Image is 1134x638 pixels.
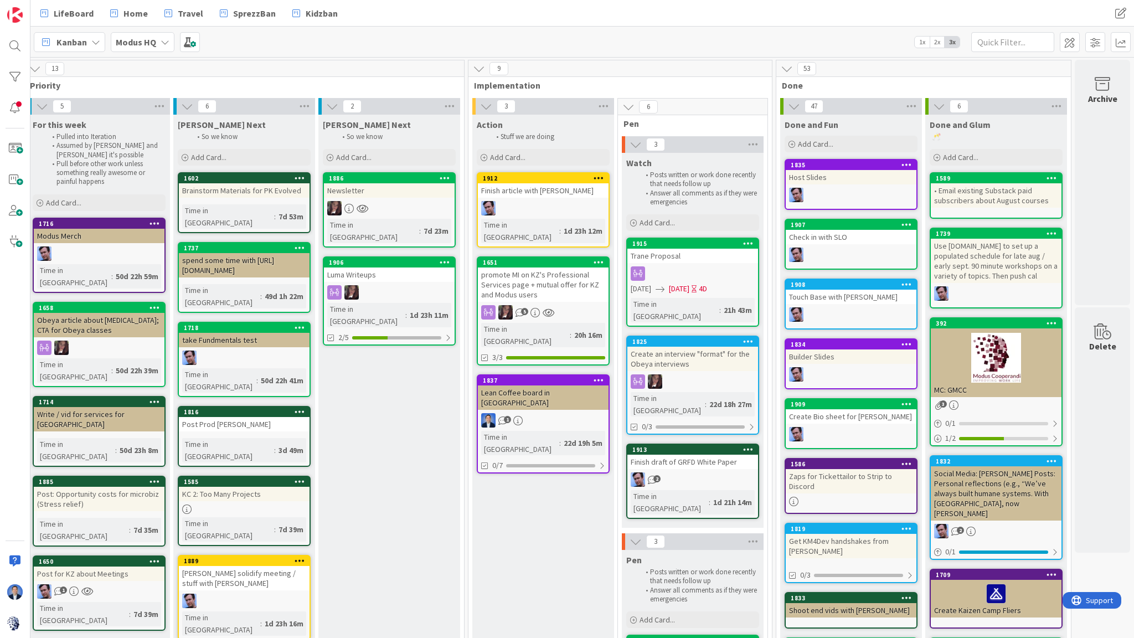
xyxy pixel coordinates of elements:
img: DP [7,584,23,600]
img: JB [789,188,803,202]
div: JB [34,584,164,599]
div: 1737spend some time with [URL][DOMAIN_NAME] [179,243,310,277]
span: Home [123,7,148,20]
a: 1832Social Media: [PERSON_NAME] Posts: Personal reflections (e.g., “We’ve always built humane sys... [930,455,1063,560]
div: 1906 [324,258,455,267]
input: Quick Filter... [971,32,1054,52]
div: 1d 21h 14m [710,496,755,508]
div: 1832 [931,456,1061,466]
span: Kidzban [306,7,338,20]
div: 1833 [786,593,916,603]
a: 1908Touch Base with [PERSON_NAME]JB [785,279,917,330]
span: Add Card... [191,152,226,162]
div: 1834 [791,341,916,348]
div: Time in [GEOGRAPHIC_DATA] [37,438,115,462]
div: Time in [GEOGRAPHIC_DATA] [481,431,559,455]
div: JB [478,201,609,215]
div: 1589• Email existing Substack paid subscribers about August courses [931,173,1061,208]
div: 49d 1h 22m [262,290,306,302]
div: 7d 35m [131,524,161,536]
img: JB [182,594,197,608]
div: 1816 [184,408,310,416]
a: 1585KC 2: Too Many ProjectsTime in [GEOGRAPHIC_DATA]:7d 39m [178,476,311,546]
div: 1835 [786,160,916,170]
span: : [256,374,258,387]
span: Support [23,2,50,15]
div: 1/2 [931,431,1061,445]
img: avatar [7,615,23,631]
div: JB [786,248,916,262]
div: 20h 16m [571,329,605,341]
a: 392MC: GMCC0/11/2 [930,317,1063,446]
a: 1658Obeya article about [MEDICAL_DATA]; CTA for Obeya classesTDTime in [GEOGRAPHIC_DATA]:50d 22h 39m [33,302,166,387]
span: : [419,225,421,237]
div: 1739Use [DOMAIN_NAME] to set up a populated schedule for late aug / early sept. 90 minute worksho... [931,229,1061,283]
div: KC 2: Too Many Projects [179,487,310,501]
div: 1832Social Media: [PERSON_NAME] Posts: Personal reflections (e.g., “We’ve always built humane sys... [931,456,1061,521]
div: 1714 [34,397,164,407]
span: 0/3 [800,569,811,581]
div: Obeya article about [MEDICAL_DATA]; CTA for Obeya classes [34,313,164,337]
div: TD [324,285,455,300]
div: 1718 [184,324,310,332]
div: 1819Get KM4Dev handshakes from [PERSON_NAME] [786,524,916,558]
span: : [405,309,407,321]
div: 1658 [39,304,164,312]
span: 1 [504,416,511,423]
a: 1885Post: Opportunity costs for microbiz (Stress relief)Time in [GEOGRAPHIC_DATA]:7d 35m [33,476,166,547]
div: 1908Touch Base with [PERSON_NAME] [786,280,916,304]
div: Time in [GEOGRAPHIC_DATA] [182,368,256,393]
div: 50d 22h 59m [113,270,161,282]
img: JB [37,584,51,599]
img: JB [934,286,949,301]
div: 1906 [329,259,455,266]
div: 1907Check in with SLO [786,220,916,244]
a: 1907Check in with SLOJB [785,219,917,270]
a: 1739Use [DOMAIN_NAME] to set up a populated schedule for late aug / early sept. 90 minute worksho... [930,228,1063,308]
div: Modus Merch [34,229,164,243]
span: : [129,608,131,620]
div: 1585KC 2: Too Many Projects [179,477,310,501]
img: JB [182,351,197,365]
div: 1909 [791,400,916,408]
div: 1602 [179,173,310,183]
div: Shoot end vids with [PERSON_NAME] [786,603,916,618]
div: Time in [GEOGRAPHIC_DATA] [182,284,260,308]
a: SprezzBan [213,3,282,23]
div: Check in with SLO [786,230,916,244]
div: 1913 [627,445,758,455]
div: Finish article with [PERSON_NAME] [478,183,609,198]
span: : [705,398,707,410]
div: 1d 23h 16m [262,618,306,630]
a: 1651promote MI on KZ's Professional Services page + mutual offer for KZ and Modus usersTDTime in ... [477,256,610,366]
a: 1912Finish article with [PERSON_NAME]JBTime in [GEOGRAPHIC_DATA]:1d 23h 12m [477,172,610,248]
div: JB [179,594,310,608]
div: Time in [GEOGRAPHIC_DATA] [182,204,274,229]
img: JB [789,307,803,322]
img: JB [789,427,803,441]
div: 50d 23h 8m [117,444,161,456]
div: [PERSON_NAME] solidify meeting / stuff with [PERSON_NAME] [179,566,310,590]
div: 1589 [931,173,1061,183]
span: : [559,225,561,237]
div: Post for KZ about Meetings [34,567,164,581]
div: 4D [699,283,707,295]
div: 7d 39m [131,608,161,620]
div: DP [478,413,609,428]
div: Brainstorm Materials for PK Evolved [179,183,310,198]
div: 1832 [936,457,1061,465]
div: Time in [GEOGRAPHIC_DATA] [327,303,405,327]
div: 1714Write / vid for services for [GEOGRAPHIC_DATA] [34,397,164,431]
span: SprezzBan [233,7,276,20]
div: 1915Trane Proposal [627,239,758,263]
div: 1739 [936,230,1061,238]
a: 1837Lean Coffee board in [GEOGRAPHIC_DATA]DPTime in [GEOGRAPHIC_DATA]:22d 19h 5m0/7 [477,374,610,474]
div: 1650Post for KZ about Meetings [34,557,164,581]
img: JB [789,248,803,262]
span: 0 / 1 [945,546,956,558]
div: 1909 [786,399,916,409]
div: JB [931,524,1061,538]
span: 0 / 1 [945,418,956,429]
a: 1825Create an interview "format" for the Obeya interviewsTDTime in [GEOGRAPHIC_DATA]:22d 18h 27m0/3 [626,336,759,435]
a: Travel [158,3,210,23]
